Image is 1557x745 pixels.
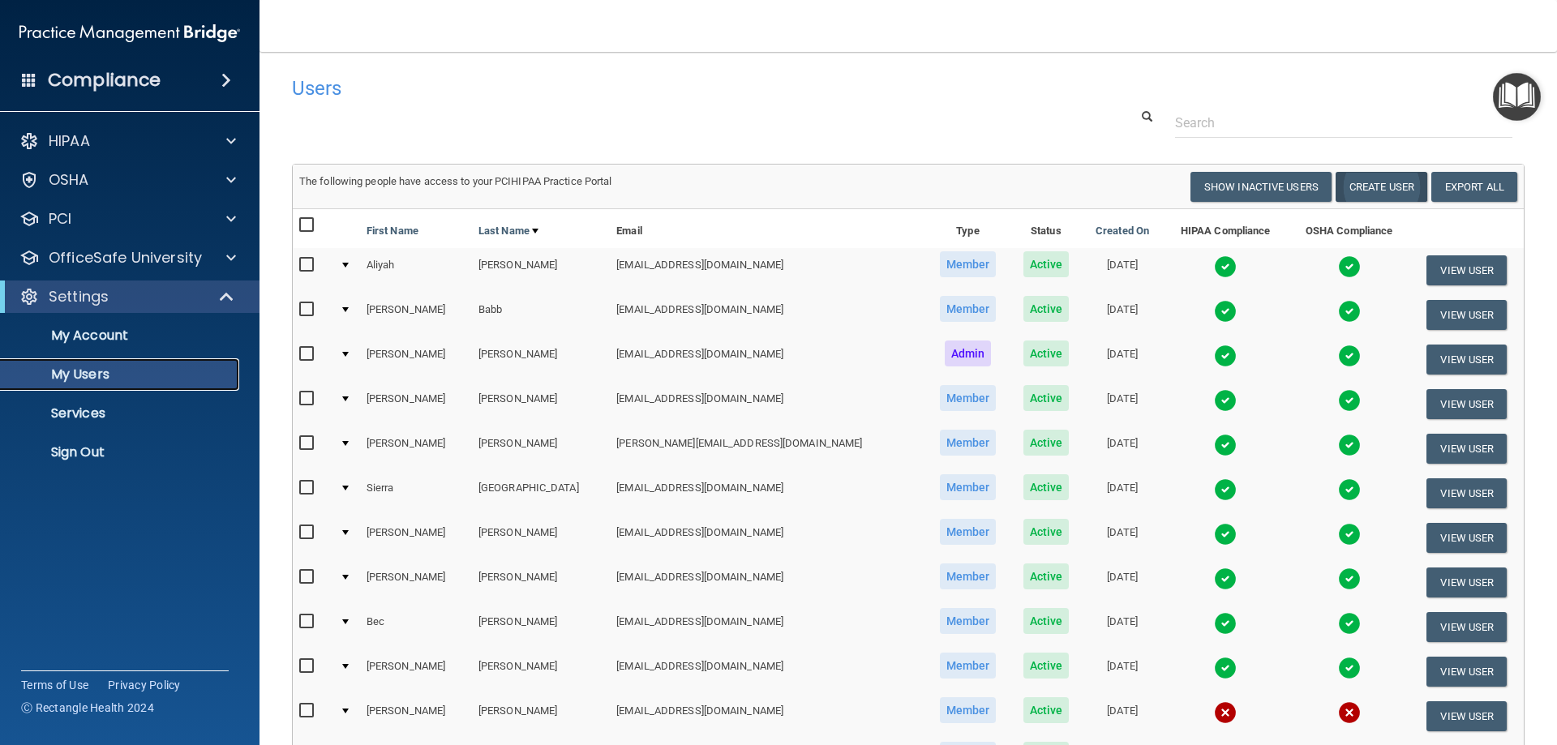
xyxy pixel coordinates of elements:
img: tick.e7d51cea.svg [1214,300,1237,323]
button: View User [1426,523,1507,553]
td: [DATE] [1082,293,1163,337]
p: HIPAA [49,131,90,151]
span: Active [1023,474,1070,500]
td: [PERSON_NAME] [472,426,610,471]
span: The following people have access to your PCIHIPAA Practice Portal [299,175,612,187]
img: tick.e7d51cea.svg [1338,345,1361,367]
a: Created On [1096,221,1149,241]
img: tick.e7d51cea.svg [1338,567,1361,590]
td: [PERSON_NAME] [360,426,472,471]
span: Active [1023,653,1070,679]
button: View User [1426,389,1507,419]
span: Active [1023,340,1070,366]
a: Terms of Use [21,677,88,693]
th: Email [610,209,925,248]
input: Search [1175,108,1512,138]
img: tick.e7d51cea.svg [1214,657,1237,679]
td: [PERSON_NAME] [472,337,610,382]
span: Active [1023,385,1070,411]
td: [PERSON_NAME] [360,560,472,605]
img: tick.e7d51cea.svg [1214,612,1237,635]
td: [PERSON_NAME] [360,649,472,694]
td: [EMAIL_ADDRESS][DOMAIN_NAME] [610,649,925,694]
button: View User [1426,345,1507,375]
td: [EMAIL_ADDRESS][DOMAIN_NAME] [610,382,925,426]
a: First Name [367,221,418,241]
img: tick.e7d51cea.svg [1214,523,1237,546]
td: [EMAIL_ADDRESS][DOMAIN_NAME] [610,337,925,382]
td: [EMAIL_ADDRESS][DOMAIN_NAME] [610,471,925,516]
button: View User [1426,255,1507,285]
span: Active [1023,608,1070,634]
td: [PERSON_NAME] [360,516,472,560]
a: OSHA [19,170,236,190]
img: tick.e7d51cea.svg [1214,478,1237,501]
td: [EMAIL_ADDRESS][DOMAIN_NAME] [610,516,925,560]
td: [PERSON_NAME] [472,382,610,426]
img: tick.e7d51cea.svg [1214,567,1237,590]
td: [DATE] [1082,694,1163,739]
p: PCI [49,209,71,229]
p: Settings [49,287,109,306]
img: tick.e7d51cea.svg [1338,300,1361,323]
p: My Account [11,328,232,344]
button: View User [1426,701,1507,731]
img: cross.ca9f0e7f.svg [1338,701,1361,724]
a: Export All [1431,172,1517,202]
td: [PERSON_NAME] [472,248,610,293]
td: Babb [472,293,610,337]
span: Member [940,519,997,545]
span: Member [940,653,997,679]
img: tick.e7d51cea.svg [1338,255,1361,278]
img: PMB logo [19,17,240,49]
button: Create User [1336,172,1427,202]
span: Active [1023,697,1070,723]
td: [PERSON_NAME] [472,605,610,649]
a: Privacy Policy [108,677,181,693]
button: View User [1426,567,1507,597]
img: tick.e7d51cea.svg [1214,345,1237,367]
td: [DATE] [1082,426,1163,471]
span: Member [940,251,997,277]
img: tick.e7d51cea.svg [1214,434,1237,456]
td: [PERSON_NAME] [360,293,472,337]
span: Member [940,608,997,634]
td: [EMAIL_ADDRESS][DOMAIN_NAME] [610,605,925,649]
button: Open Resource Center [1493,73,1541,121]
td: [EMAIL_ADDRESS][DOMAIN_NAME] [610,560,925,605]
th: OSHA Compliance [1288,209,1410,248]
span: Member [940,563,997,589]
p: Services [11,405,232,422]
td: [EMAIL_ADDRESS][DOMAIN_NAME] [610,248,925,293]
img: tick.e7d51cea.svg [1338,434,1361,456]
td: [DATE] [1082,560,1163,605]
td: [PERSON_NAME] [360,382,472,426]
span: Active [1023,251,1070,277]
p: Sign Out [11,444,232,460]
span: Active [1023,430,1070,456]
button: View User [1426,478,1507,508]
span: Member [940,697,997,723]
td: [EMAIL_ADDRESS][DOMAIN_NAME] [610,694,925,739]
iframe: Drift Widget Chat Controller [1276,630,1538,695]
td: [DATE] [1082,649,1163,694]
td: Sierra [360,471,472,516]
td: [PERSON_NAME] [472,516,610,560]
td: [PERSON_NAME] [472,694,610,739]
button: Show Inactive Users [1190,172,1332,202]
td: [DATE] [1082,337,1163,382]
img: tick.e7d51cea.svg [1214,255,1237,278]
span: Ⓒ Rectangle Health 2024 [21,700,154,716]
button: View User [1426,612,1507,642]
a: Settings [19,287,235,306]
span: Active [1023,563,1070,589]
td: [PERSON_NAME] [472,649,610,694]
a: HIPAA [19,131,236,151]
a: Last Name [478,221,538,241]
button: View User [1426,300,1507,330]
button: View User [1426,434,1507,464]
a: OfficeSafe University [19,248,236,268]
p: My Users [11,366,232,383]
td: Aliyah [360,248,472,293]
span: Member [940,385,997,411]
